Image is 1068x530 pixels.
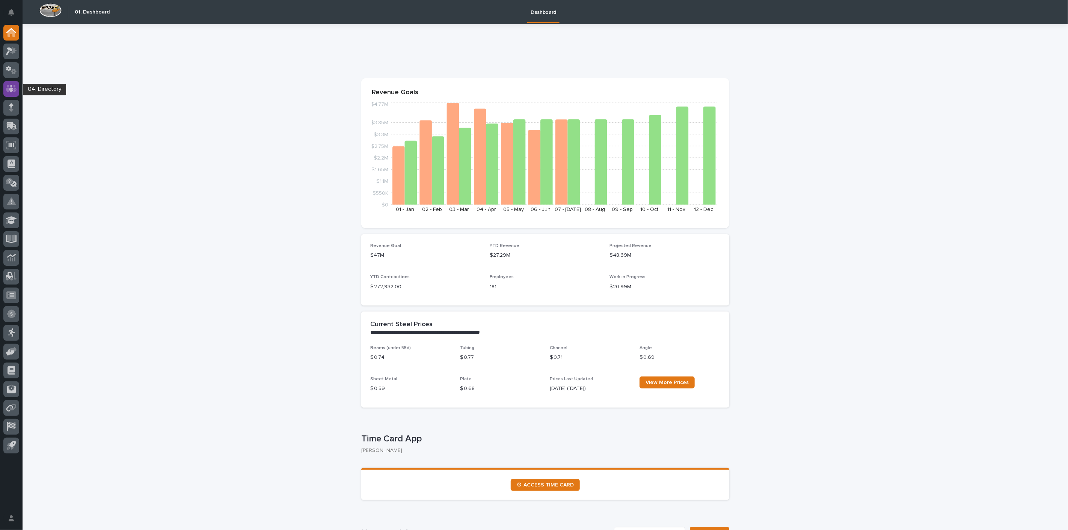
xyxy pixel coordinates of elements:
[75,9,110,15] h2: 01. Dashboard
[373,191,388,196] tspan: $550K
[370,283,481,291] p: $ 272,932.00
[550,377,593,381] span: Prices Last Updated
[668,207,686,212] text: 11 - Nov
[609,244,652,248] span: Projected Revenue
[371,167,388,173] tspan: $1.65M
[612,207,633,212] text: 09 - Sep
[511,479,580,491] a: ⏲ ACCESS TIME CARD
[374,132,388,137] tspan: $3.3M
[490,275,514,279] span: Employees
[550,346,567,350] span: Channel
[370,377,397,381] span: Sheet Metal
[372,89,719,97] p: Revenue Goals
[9,9,19,21] div: Notifications
[3,5,19,20] button: Notifications
[609,283,720,291] p: $20.99M
[370,354,451,361] p: $ 0.74
[550,354,631,361] p: $ 0.71
[640,376,695,388] a: View More Prices
[460,377,472,381] span: Plate
[370,251,481,259] p: $47M
[396,207,414,212] text: 01 - Jan
[640,354,720,361] p: $ 0.69
[361,447,723,454] p: [PERSON_NAME]
[490,283,601,291] p: 181
[585,207,605,212] text: 08 - Aug
[382,202,388,208] tspan: $0
[370,275,410,279] span: YTD Contributions
[640,346,652,350] span: Angle
[361,434,726,444] p: Time Card App
[39,3,62,17] img: Workspace Logo
[449,207,469,212] text: 03 - Mar
[609,275,646,279] span: Work in Progress
[370,346,411,350] span: Beams (under 55#)
[460,354,541,361] p: $ 0.77
[490,251,601,259] p: $27.29M
[371,102,388,107] tspan: $4.77M
[370,385,451,393] p: $ 0.59
[490,244,520,248] span: YTD Revenue
[517,482,574,488] span: ⏲ ACCESS TIME CARD
[371,144,388,149] tspan: $2.75M
[694,207,713,212] text: 12 - Dec
[609,251,720,259] p: $48.69M
[460,385,541,393] p: $ 0.68
[550,385,631,393] p: [DATE] ([DATE])
[370,244,401,248] span: Revenue Goal
[374,155,388,161] tspan: $2.2M
[555,207,581,212] text: 07 - [DATE]
[422,207,442,212] text: 02 - Feb
[646,380,689,385] span: View More Prices
[503,207,524,212] text: 05 - May
[640,207,658,212] text: 10 - Oct
[376,179,388,184] tspan: $1.1M
[370,321,433,329] h2: Current Steel Prices
[531,207,551,212] text: 06 - Jun
[460,346,474,350] span: Tubing
[371,120,388,126] tspan: $3.85M
[477,207,496,212] text: 04 - Apr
